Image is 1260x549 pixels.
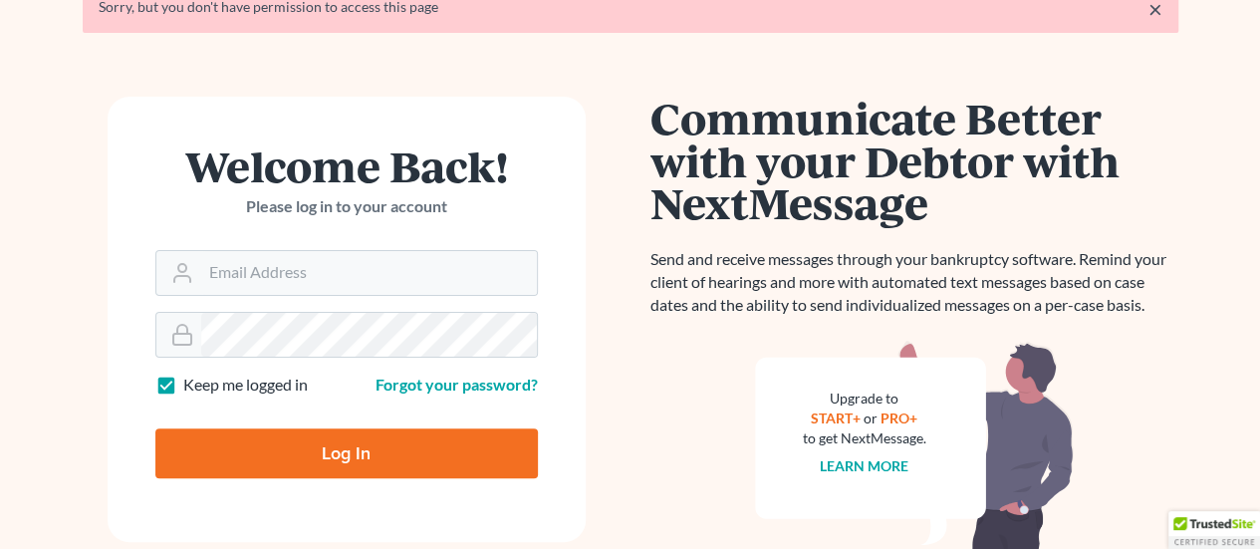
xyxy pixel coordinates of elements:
[820,457,908,474] a: Learn more
[1168,511,1260,549] div: TrustedSite Certified
[650,97,1178,224] h1: Communicate Better with your Debtor with NextMessage
[155,144,538,187] h1: Welcome Back!
[155,195,538,218] p: Please log in to your account
[183,374,308,397] label: Keep me logged in
[201,251,537,295] input: Email Address
[803,389,926,409] div: Upgrade to
[881,410,917,426] a: PRO+
[803,428,926,448] div: to get NextMessage.
[155,428,538,478] input: Log In
[650,248,1178,317] p: Send and receive messages through your bankruptcy software. Remind your client of hearings and mo...
[376,375,538,394] a: Forgot your password?
[811,410,861,426] a: START+
[864,410,878,426] span: or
